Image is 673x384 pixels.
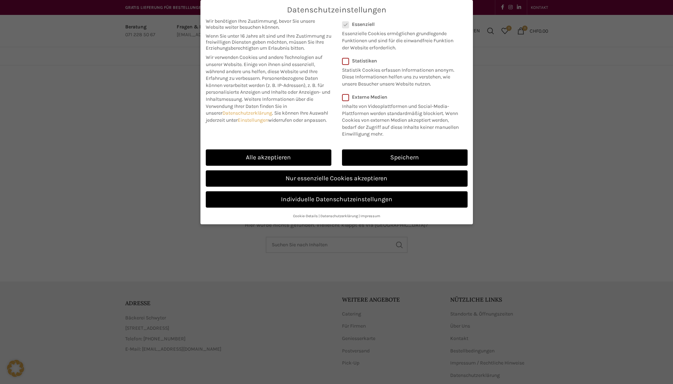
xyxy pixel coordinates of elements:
span: Sie können Ihre Auswahl jederzeit unter widerrufen oder anpassen. [206,110,328,123]
a: Speichern [342,149,468,166]
a: Einstellungen [238,117,268,123]
span: Weitere Informationen über die Verwendung Ihrer Daten finden Sie in unserer . [206,96,313,116]
a: Cookie-Details [293,214,318,218]
span: Personenbezogene Daten können verarbeitet werden (z. B. IP-Adressen), z. B. für personalisierte A... [206,75,330,102]
a: Datenschutzerklärung [222,110,272,116]
label: Statistiken [342,58,458,64]
p: Statistik Cookies erfassen Informationen anonym. Diese Informationen helfen uns zu verstehen, wie... [342,64,458,88]
a: Nur essenzielle Cookies akzeptieren [206,170,468,187]
p: Essenzielle Cookies ermöglichen grundlegende Funktionen und sind für die einwandfreie Funktion de... [342,27,458,51]
a: Impressum [360,214,380,218]
span: Wir benötigen Ihre Zustimmung, bevor Sie unsere Website weiter besuchen können. [206,18,331,30]
span: Datenschutzeinstellungen [287,5,386,15]
span: Wenn Sie unter 16 Jahre alt sind und Ihre Zustimmung zu freiwilligen Diensten geben möchten, müss... [206,33,331,51]
p: Inhalte von Videoplattformen und Social-Media-Plattformen werden standardmäßig blockiert. Wenn Co... [342,100,463,138]
label: Externe Medien [342,94,463,100]
a: Alle akzeptieren [206,149,331,166]
a: Datenschutzerklärung [320,214,358,218]
span: Wir verwenden Cookies und andere Technologien auf unserer Website. Einige von ihnen sind essenzie... [206,54,322,81]
a: Individuelle Datenschutzeinstellungen [206,191,468,208]
label: Essenziell [342,21,458,27]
